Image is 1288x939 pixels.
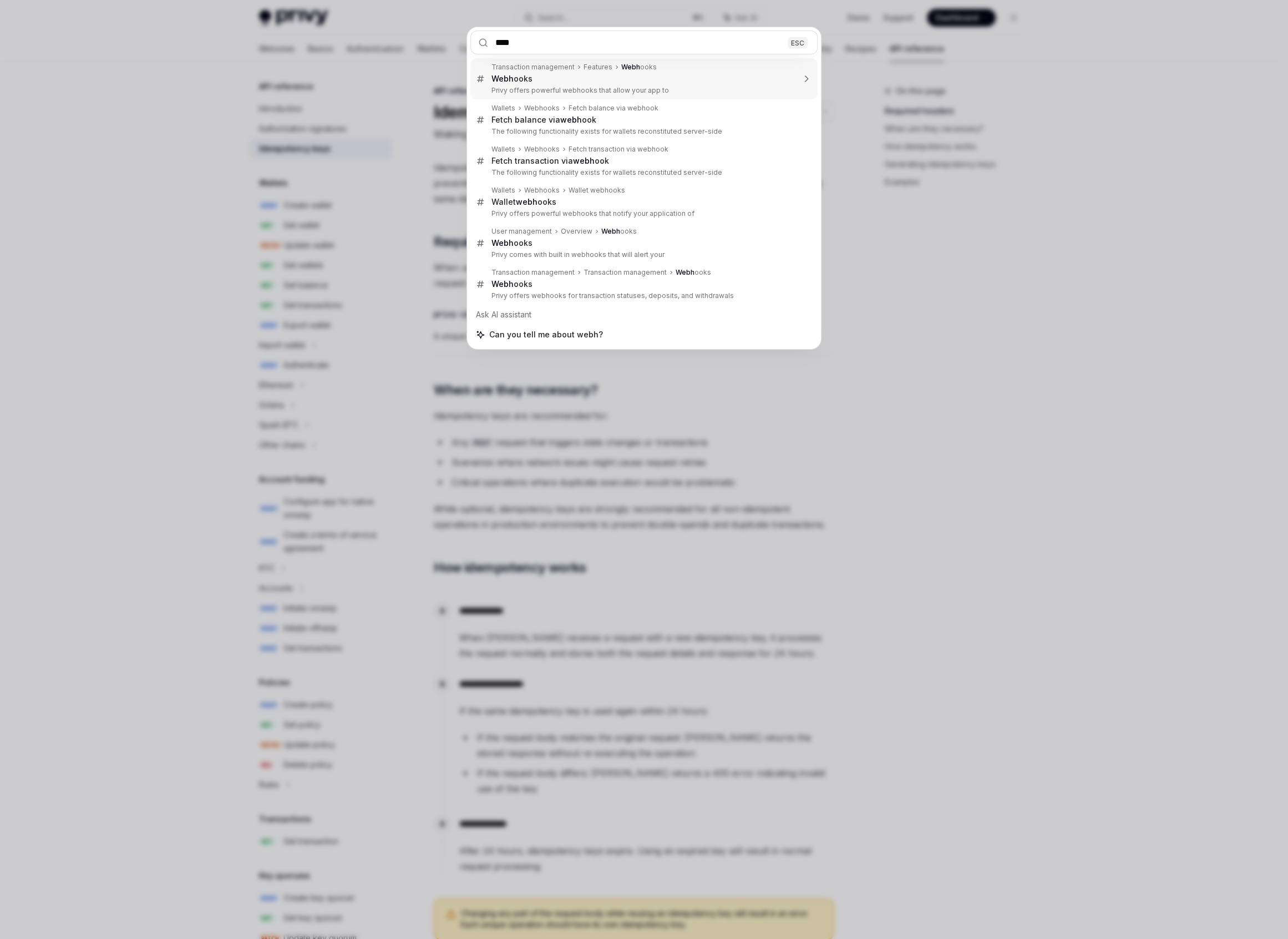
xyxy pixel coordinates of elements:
div: Fetch transaction via webhook [569,145,668,154]
b: webh [516,197,537,206]
p: Privy comes with built in webhooks that will alert your [491,250,794,259]
b: Webh [491,74,514,83]
b: Webh [601,227,620,235]
div: Fetch transaction via ook [491,156,609,166]
p: Privy offers powerful webhooks that notify your application of [491,209,794,218]
div: Wallets [491,104,515,113]
b: Webh [621,63,640,71]
b: Webh [491,279,514,289]
div: Fetch balance via webhook [569,104,658,113]
div: Wallet webhooks [569,186,625,195]
p: The following functionality exists for wallets reconstituted server-side [491,127,794,136]
div: Transaction management [491,268,575,277]
div: ooks [491,74,533,84]
div: ooks [621,63,657,72]
div: Features [584,63,612,72]
b: webh [560,115,582,124]
div: Fetch balance via ook [491,115,596,125]
div: Webhooks [524,145,560,154]
div: ooks [491,238,533,248]
p: The following functionality exists for wallets reconstituted server-side [491,168,794,177]
p: Privy offers webhooks for transaction statuses, deposits, and withdrawals [491,291,794,300]
b: Webh [491,238,514,248]
div: Overview [561,227,592,236]
b: Webh [676,268,694,276]
div: Webhooks [524,186,560,195]
div: Wallets [491,145,515,154]
div: Wallets [491,186,515,195]
div: Ask AI assistant [470,305,818,325]
div: User management [491,227,552,236]
div: Wallet ooks [491,197,556,207]
div: ooks [676,268,711,277]
div: Transaction management [491,63,575,72]
span: Can you tell me about webh? [489,329,603,340]
p: Privy offers powerful webhooks that allow your app to [491,86,794,95]
div: ESC [788,37,808,48]
div: Transaction management [584,268,667,277]
div: ooks [601,227,637,236]
b: webh [573,156,595,165]
div: Webhooks [524,104,560,113]
div: ooks [491,279,533,289]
